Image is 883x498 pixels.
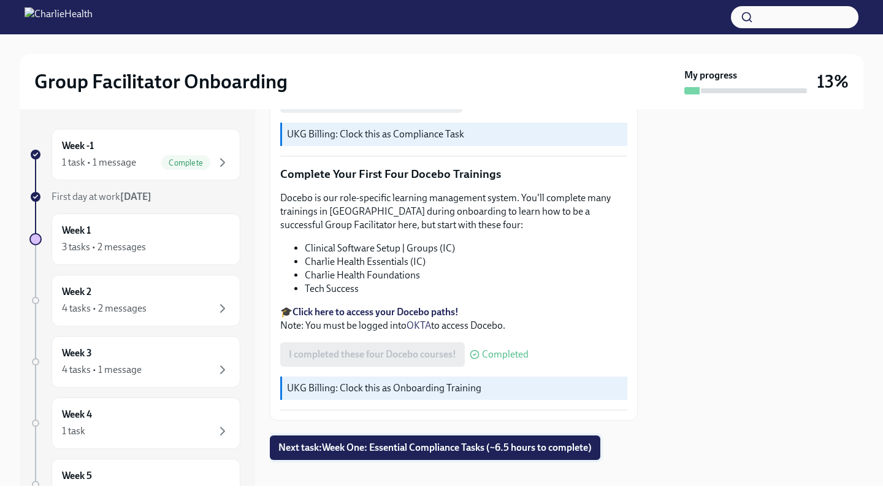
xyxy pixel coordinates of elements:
[305,269,627,282] li: Charlie Health Foundations
[287,381,622,395] p: UKG Billing: Clock this as Onboarding Training
[278,442,592,454] span: Next task : Week One: Essential Compliance Tasks (~6.5 hours to complete)
[120,191,151,202] strong: [DATE]
[62,139,94,153] h6: Week -1
[52,191,151,202] span: First day at work
[62,285,91,299] h6: Week 2
[62,469,92,483] h6: Week 5
[25,7,93,27] img: CharlieHealth
[29,397,240,449] a: Week 41 task
[305,242,627,255] li: Clinical Software Setup | Groups (IC)
[62,240,146,254] div: 3 tasks • 2 messages
[280,191,627,232] p: Docebo is our role-specific learning management system. You'll complete many trainings in [GEOGRA...
[280,305,627,332] p: 🎓 Note: You must be logged into to access Docebo.
[161,158,210,167] span: Complete
[29,129,240,180] a: Week -11 task • 1 messageComplete
[34,69,288,94] h2: Group Facilitator Onboarding
[305,282,627,296] li: Tech Success
[287,128,622,141] p: UKG Billing: Clock this as Compliance Task
[62,224,91,237] h6: Week 1
[270,435,600,460] button: Next task:Week One: Essential Compliance Tasks (~6.5 hours to complete)
[62,408,92,421] h6: Week 4
[29,336,240,388] a: Week 34 tasks • 1 message
[62,347,92,360] h6: Week 3
[817,71,849,93] h3: 13%
[29,190,240,204] a: First day at work[DATE]
[684,69,737,82] strong: My progress
[62,156,136,169] div: 1 task • 1 message
[62,363,142,377] div: 4 tasks • 1 message
[29,213,240,265] a: Week 13 tasks • 2 messages
[305,255,627,269] li: Charlie Health Essentials (IC)
[62,424,85,438] div: 1 task
[29,275,240,326] a: Week 24 tasks • 2 messages
[280,166,627,182] p: Complete Your First Four Docebo Trainings
[407,320,431,331] a: OKTA
[62,302,147,315] div: 4 tasks • 2 messages
[482,350,529,359] span: Completed
[292,306,459,318] a: Click here to access your Docebo paths!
